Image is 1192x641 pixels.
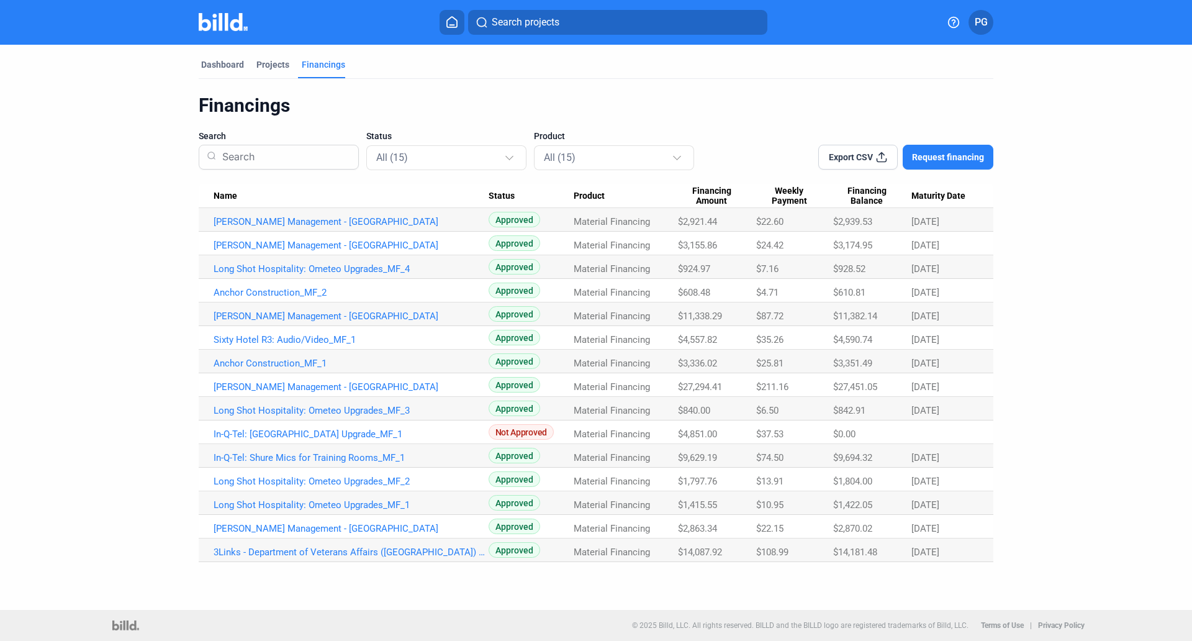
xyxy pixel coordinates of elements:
span: $27,451.05 [833,381,877,393]
a: Long Shot Hospitality: Ometeo Upgrades_MF_1 [214,499,489,511]
p: | [1030,621,1032,630]
a: In-Q-Tel: Shure Mics for Training Rooms_MF_1 [214,452,489,463]
p: © 2025 Billd, LLC. All rights reserved. BILLD and the BILLD logo are registered trademarks of Bil... [632,621,968,630]
a: [PERSON_NAME] Management - [GEOGRAPHIC_DATA] [214,381,489,393]
span: $842.91 [833,405,865,416]
span: Approved [489,212,540,227]
div: Product [574,191,679,202]
span: $7.16 [756,263,779,275]
span: $211.16 [756,381,788,393]
img: logo [112,621,139,630]
span: Approved [489,471,540,487]
span: [DATE] [911,263,939,275]
span: $37.53 [756,429,783,440]
div: Dashboard [201,58,244,71]
span: $11,338.29 [678,311,722,322]
a: Long Shot Hospitality: Ometeo Upgrades_MF_2 [214,476,489,487]
span: $1,415.55 [678,499,717,511]
span: [DATE] [911,381,939,393]
span: $928.52 [833,263,865,275]
span: $4,851.00 [678,429,717,440]
span: [DATE] [911,405,939,416]
span: Not Approved [489,424,554,440]
span: Approved [489,448,540,463]
span: $4.71 [756,287,779,298]
span: $3,174.95 [833,240,872,251]
span: $2,863.34 [678,523,717,534]
span: Approved [489,235,540,251]
span: Material Financing [574,334,650,345]
span: [DATE] [911,216,939,227]
span: Status [366,130,392,142]
b: Terms of Use [981,621,1024,630]
span: Financing Balance [833,186,900,207]
a: 3Links - Department of Veterans Affairs ([GEOGRAPHIC_DATA]) Media Services Division (MSD)_MF_1 [214,547,489,558]
button: Request financing [903,145,993,170]
span: $9,694.32 [833,452,872,463]
span: Material Financing [574,263,650,275]
div: Name [214,191,489,202]
span: [DATE] [911,452,939,463]
span: Material Financing [574,240,650,251]
span: Approved [489,330,540,345]
span: Material Financing [574,358,650,369]
span: Export CSV [829,151,873,163]
span: Material Financing [574,499,650,511]
span: $1,422.05 [833,499,872,511]
span: $4,557.82 [678,334,717,345]
span: Material Financing [574,311,650,322]
span: [DATE] [911,476,939,487]
div: Weekly Payment [756,186,833,207]
span: Approved [489,283,540,298]
a: Anchor Construction_MF_1 [214,358,489,369]
div: Financings [302,58,345,71]
span: Product [534,130,565,142]
span: PG [975,15,988,30]
span: $610.81 [833,287,865,298]
span: $87.72 [756,311,783,322]
span: $27,294.41 [678,381,722,393]
span: Material Financing [574,476,650,487]
div: Status [489,191,574,202]
span: [DATE] [911,311,939,322]
span: Material Financing [574,287,650,298]
span: Status [489,191,515,202]
span: Approved [489,542,540,558]
span: Maturity Date [911,191,965,202]
a: Long Shot Hospitality: Ometeo Upgrades_MF_4 [214,263,489,275]
span: $2,921.44 [678,216,717,227]
span: $35.26 [756,334,783,345]
span: Material Financing [574,547,650,558]
span: Material Financing [574,523,650,534]
span: Search projects [492,15,559,30]
span: $4,590.74 [833,334,872,345]
span: $9,629.19 [678,452,717,463]
button: PG [968,10,993,35]
span: $3,155.86 [678,240,717,251]
a: [PERSON_NAME] Management - [GEOGRAPHIC_DATA] [214,216,489,227]
div: Financing Amount [678,186,756,207]
a: In-Q-Tel: [GEOGRAPHIC_DATA] Upgrade_MF_1 [214,429,489,440]
span: [DATE] [911,240,939,251]
div: Financings [199,94,993,117]
span: Material Financing [574,216,650,227]
span: $10.95 [756,499,783,511]
span: Material Financing [574,429,650,440]
span: [DATE] [911,287,939,298]
span: $2,870.02 [833,523,872,534]
span: [DATE] [911,499,939,511]
a: [PERSON_NAME] Management - [GEOGRAPHIC_DATA] [214,311,489,322]
span: $924.97 [678,263,710,275]
span: $1,797.76 [678,476,717,487]
span: Material Financing [574,452,650,463]
div: Financing Balance [833,186,911,207]
b: Privacy Policy [1038,621,1085,630]
span: [DATE] [911,334,939,345]
span: Name [214,191,237,202]
span: $608.48 [678,287,710,298]
span: Approved [489,519,540,534]
a: Sixty Hotel R3: Audio/Video_MF_1 [214,334,489,345]
span: $13.91 [756,476,783,487]
mat-select-trigger: All (15) [544,152,576,163]
mat-select-trigger: All (15) [376,152,408,163]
